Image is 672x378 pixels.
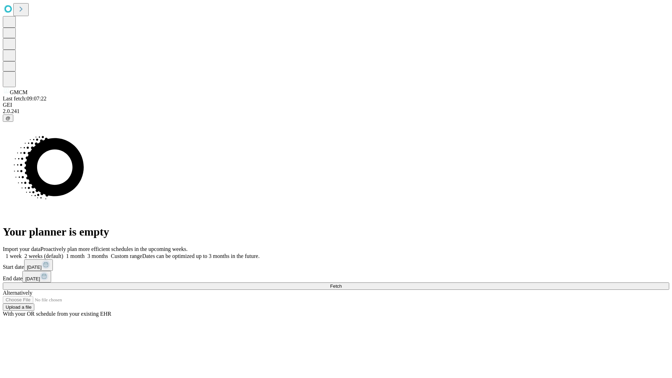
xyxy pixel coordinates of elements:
[3,271,669,282] div: End date
[6,115,10,121] span: @
[3,96,47,101] span: Last fetch: 09:07:22
[3,311,111,317] span: With your OR schedule from your existing EHR
[22,271,51,282] button: [DATE]
[6,253,22,259] span: 1 week
[87,253,108,259] span: 3 months
[3,290,32,296] span: Alternatively
[330,283,342,289] span: Fetch
[3,108,669,114] div: 2.0.241
[25,276,40,281] span: [DATE]
[3,246,41,252] span: Import your data
[3,282,669,290] button: Fetch
[27,265,42,270] span: [DATE]
[10,89,28,95] span: GMCM
[142,253,259,259] span: Dates can be optimized up to 3 months in the future.
[3,102,669,108] div: GEI
[41,246,188,252] span: Proactively plan more efficient schedules in the upcoming weeks.
[111,253,142,259] span: Custom range
[24,259,53,271] button: [DATE]
[3,114,13,122] button: @
[66,253,85,259] span: 1 month
[3,259,669,271] div: Start date
[3,225,669,238] h1: Your planner is empty
[24,253,63,259] span: 2 weeks (default)
[3,303,34,311] button: Upload a file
